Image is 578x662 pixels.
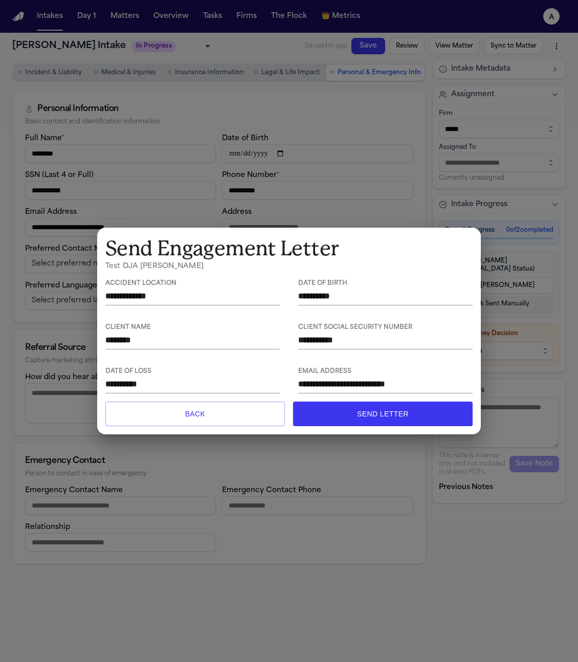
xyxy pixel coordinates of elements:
span: Client Social Security Number [298,324,473,332]
button: Send Letter [293,402,473,426]
span: Accident Location [105,280,280,288]
span: Date of Loss [105,368,280,376]
button: Back [105,402,285,426]
h6: Test DJA [PERSON_NAME] [105,261,473,272]
span: Email Address [298,368,473,376]
span: Client Name [105,324,280,332]
span: Date of Birth [298,280,473,288]
h1: Send Engagement Letter [105,236,473,261]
